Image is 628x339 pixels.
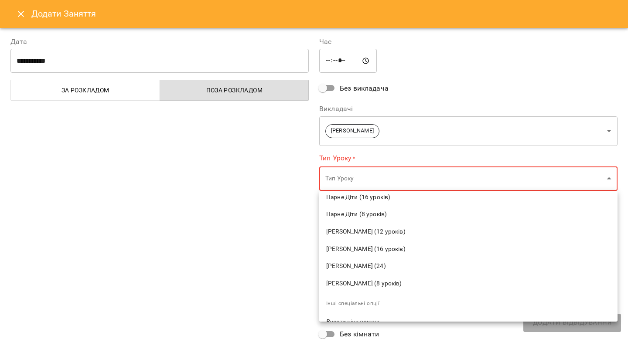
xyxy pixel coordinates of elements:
[326,300,379,306] span: Інші спеціальні опції
[326,227,611,236] span: [PERSON_NAME] (12 уроків)
[326,318,611,326] span: Внести ціну вручну
[326,210,611,219] span: Парне Діти (8 уроків)
[326,279,611,288] span: [PERSON_NAME] (8 уроків)
[326,193,611,202] span: Парне Діти (16 уроків)
[326,245,611,254] span: [PERSON_NAME] (16 уроків)
[326,262,611,271] span: [PERSON_NAME] (24)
